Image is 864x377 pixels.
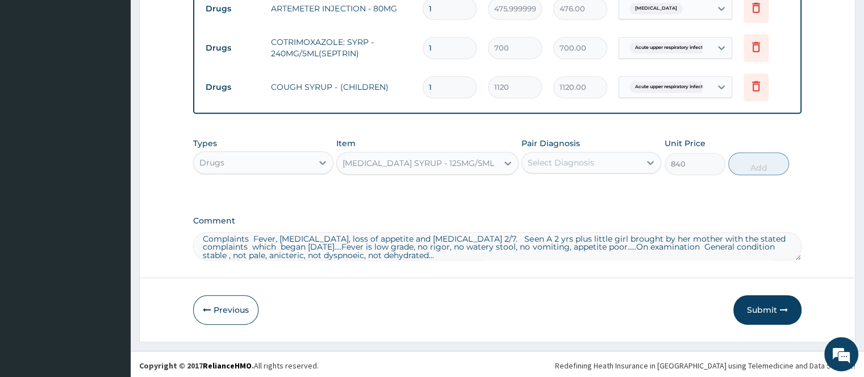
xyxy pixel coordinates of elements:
[336,138,356,149] label: Item
[139,361,254,371] strong: Copyright © 2017 .
[199,157,224,168] div: Drugs
[200,38,265,59] td: Drugs
[629,42,712,53] span: Acute upper respiratory infect...
[186,6,214,33] div: Minimize live chat window
[193,139,217,148] label: Types
[728,152,789,175] button: Add
[265,76,416,98] td: COUGH SYRUP - (CHILDREN)
[555,360,855,371] div: Redefining Heath Insurance in [GEOGRAPHIC_DATA] using Telemedicine and Data Science!
[629,81,712,93] span: Acute upper respiratory infect...
[193,216,801,226] label: Comment
[265,31,416,65] td: COTRIMOXAZOLE: SYRP - 240MG/5ML(SEPTRIN)
[203,361,252,371] a: RelianceHMO
[665,138,706,149] label: Unit Price
[193,295,258,325] button: Previous
[200,77,265,98] td: Drugs
[66,115,157,230] span: We're online!
[521,138,580,149] label: Pair Diagnosis
[343,158,494,169] div: [MEDICAL_DATA] SYRUP - 125MG/5ML
[629,3,683,14] span: [MEDICAL_DATA]
[733,295,802,325] button: Submit
[59,64,191,78] div: Chat with us now
[528,157,594,168] div: Select Diagnosis
[6,254,216,294] textarea: Type your message and hit 'Enter'
[21,57,46,85] img: d_794563401_company_1708531726252_794563401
